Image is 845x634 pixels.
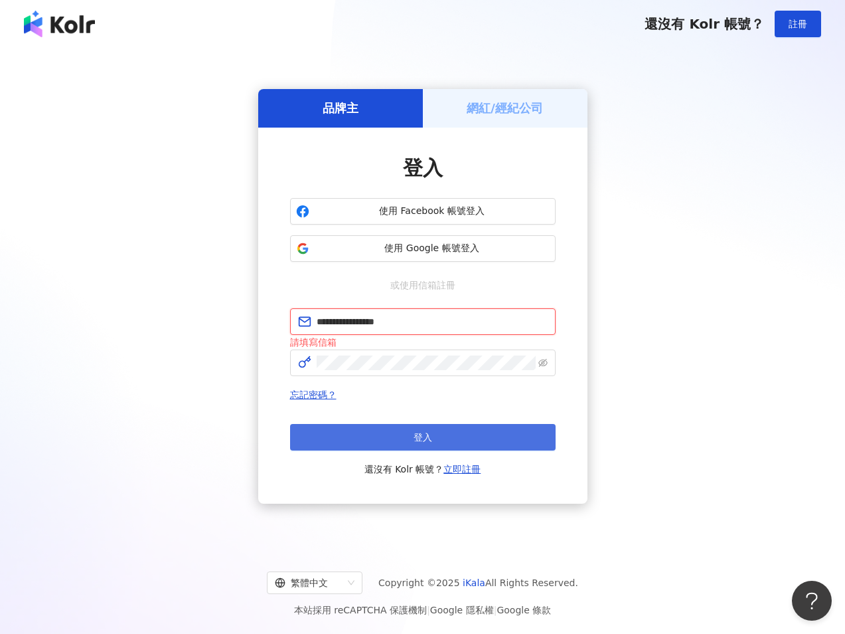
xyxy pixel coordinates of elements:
h5: 品牌主 [323,100,358,116]
a: iKala [463,578,485,588]
span: 註冊 [789,19,807,29]
span: 還沒有 Kolr 帳號？ [364,461,481,477]
span: 登入 [414,432,432,443]
span: 使用 Facebook 帳號登入 [315,205,550,218]
button: 使用 Facebook 帳號登入 [290,198,556,225]
span: 本站採用 reCAPTCHA 保護機制 [294,602,551,618]
button: 註冊 [775,11,821,37]
img: logo [24,11,95,37]
span: Copyright © 2025 All Rights Reserved. [378,575,578,591]
span: 登入 [403,156,443,179]
a: Google 隱私權 [430,605,494,615]
a: 忘記密碼？ [290,389,337,400]
span: 使用 Google 帳號登入 [315,242,550,255]
span: eye-invisible [538,358,548,368]
span: 或使用信箱註冊 [381,278,465,292]
a: 立即註冊 [443,464,481,475]
a: Google 條款 [497,605,551,615]
button: 登入 [290,424,556,451]
span: | [427,605,430,615]
span: | [494,605,497,615]
div: 繁體中文 [275,572,343,593]
button: 使用 Google 帳號登入 [290,235,556,262]
h5: 網紅/經紀公司 [467,100,543,116]
div: 請填寫信箱 [290,335,556,350]
span: 還沒有 Kolr 帳號？ [645,16,764,32]
iframe: Help Scout Beacon - Open [792,581,832,621]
